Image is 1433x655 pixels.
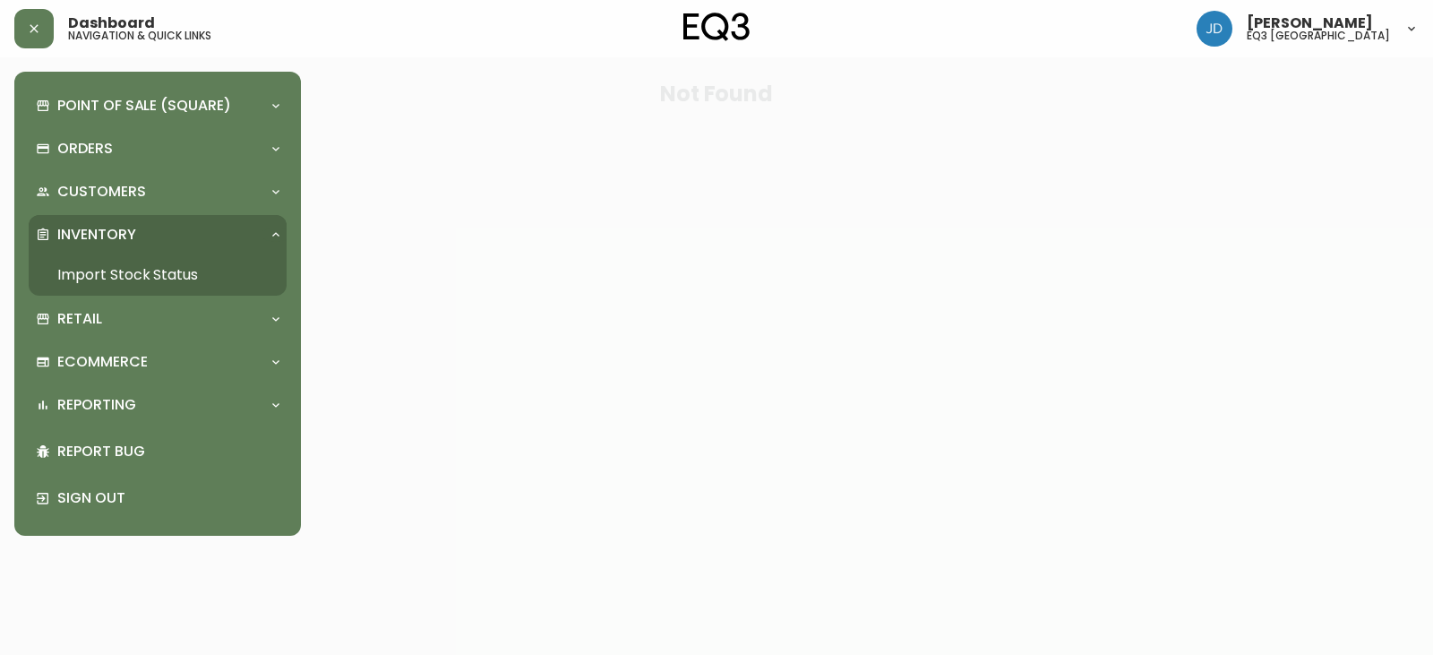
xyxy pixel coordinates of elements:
[57,225,136,245] p: Inventory
[29,299,287,339] div: Retail
[683,13,750,41] img: logo
[57,488,279,508] p: Sign Out
[57,182,146,202] p: Customers
[1247,16,1373,30] span: [PERSON_NAME]
[29,475,287,521] div: Sign Out
[57,309,102,329] p: Retail
[57,442,279,461] p: Report Bug
[29,428,287,475] div: Report Bug
[1197,11,1232,47] img: 7c567ac048721f22e158fd313f7f0981
[29,172,287,211] div: Customers
[57,395,136,415] p: Reporting
[29,342,287,382] div: Ecommerce
[29,215,287,254] div: Inventory
[57,352,148,372] p: Ecommerce
[68,16,155,30] span: Dashboard
[1247,30,1390,41] h5: eq3 [GEOGRAPHIC_DATA]
[29,385,287,425] div: Reporting
[29,86,287,125] div: Point of Sale (Square)
[29,129,287,168] div: Orders
[57,96,231,116] p: Point of Sale (Square)
[57,139,113,159] p: Orders
[29,254,287,296] a: Import Stock Status
[68,30,211,41] h5: navigation & quick links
